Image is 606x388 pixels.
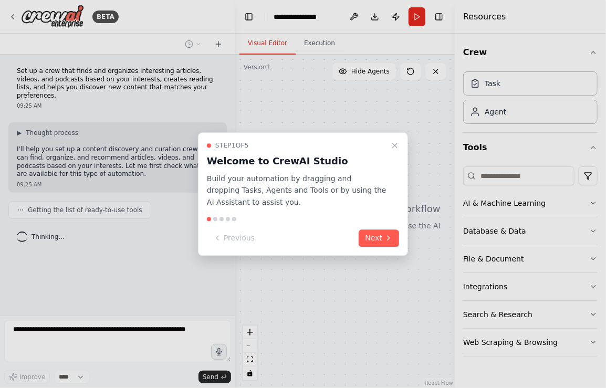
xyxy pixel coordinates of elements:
p: Build your automation by dragging and dropping Tasks, Agents and Tools or by using the AI Assista... [207,173,386,208]
h3: Welcome to CrewAI Studio [207,154,386,169]
button: Previous [207,229,261,247]
button: Close walkthrough [389,139,401,152]
button: Next [359,229,399,247]
button: Hide left sidebar [242,9,256,24]
span: Step 1 of 5 [215,141,249,150]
